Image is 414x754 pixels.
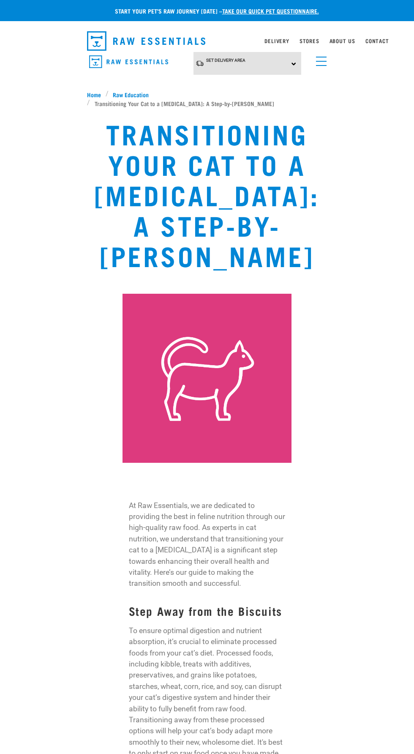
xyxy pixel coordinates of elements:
[129,604,286,617] h3: Step Away from the Biscuits
[87,31,205,51] img: Raw Essentials Logo
[330,39,355,42] a: About Us
[87,90,327,108] nav: breadcrumbs
[89,55,168,68] img: Raw Essentials Logo
[264,39,289,42] a: Delivery
[87,90,101,99] span: Home
[365,39,389,42] a: Contact
[80,28,334,54] nav: dropdown navigation
[129,500,286,589] p: At Raw Essentials, we are dedicated to providing the best in feline nutrition through our high-qu...
[312,52,327,67] a: menu
[123,294,291,463] img: Instagram_Core-Brand_Wildly-Good-Nutrition-13.png
[109,90,153,99] a: Raw Education
[87,118,327,270] h1: Transitioning Your Cat to a [MEDICAL_DATA]: A Step-by-[PERSON_NAME]
[196,60,204,67] img: van-moving.png
[113,90,149,99] span: Raw Education
[206,58,245,63] span: Set Delivery Area
[300,39,319,42] a: Stores
[87,90,106,99] a: Home
[222,9,319,12] a: take our quick pet questionnaire.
